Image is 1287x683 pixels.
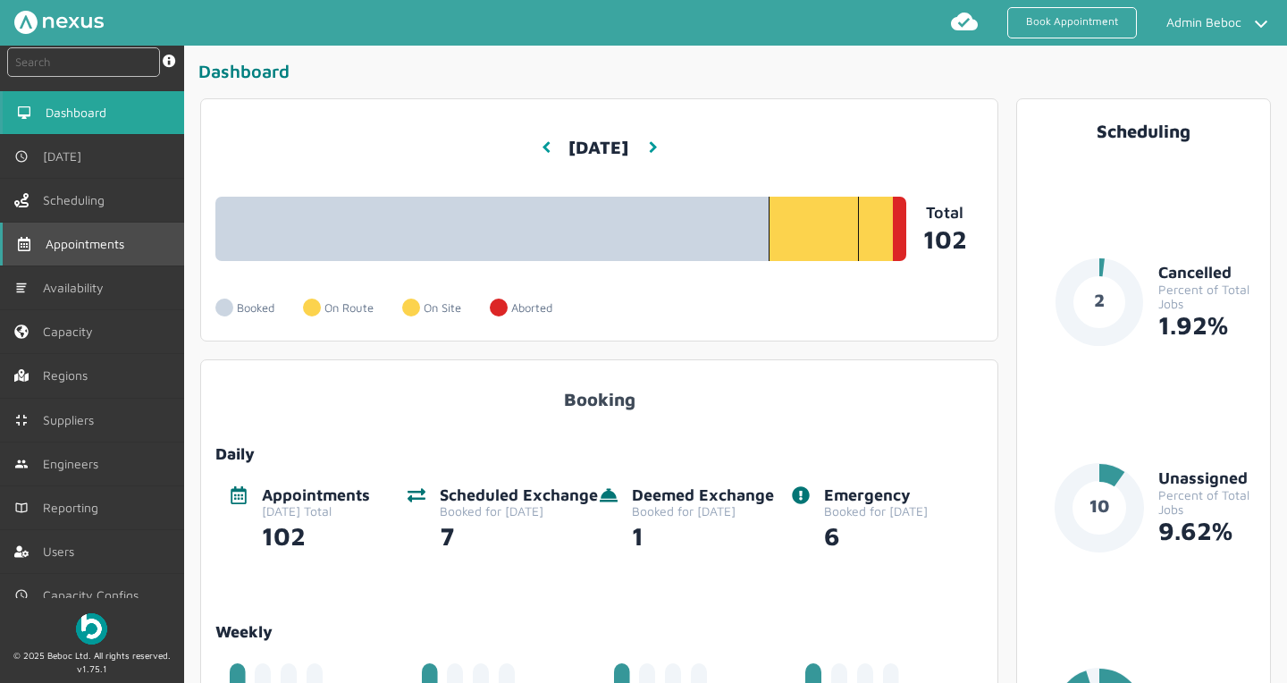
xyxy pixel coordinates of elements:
[43,368,95,383] span: Regions
[14,501,29,515] img: md-book.svg
[46,105,114,120] span: Dashboard
[1031,257,1256,375] a: 2CancelledPercent of Total Jobs1.92%
[43,413,101,427] span: Suppliers
[14,281,29,295] img: md-list.svg
[906,204,983,223] p: Total
[511,301,552,315] p: Aborted
[76,613,107,645] img: Beboc Logo
[43,457,105,471] span: Engineers
[303,290,402,326] a: On Route
[14,149,29,164] img: md-time.svg
[490,290,581,326] a: Aborted
[632,504,774,519] div: Booked for [DATE]
[43,588,146,603] span: Capacity Configs
[1158,264,1256,282] div: Cancelled
[324,301,374,315] p: On Route
[7,47,160,77] input: Search by: Ref, PostCode, MPAN, MPRN, Account, Customer
[215,445,984,464] div: Daily
[1158,311,1256,340] div: 1.92%
[262,486,370,505] div: Appointments
[215,290,303,326] a: Booked
[1089,495,1109,516] text: 10
[1158,517,1256,545] div: 9.62%
[632,519,774,551] div: 1
[237,301,274,315] p: Booked
[424,301,461,315] p: On Site
[1007,7,1137,38] a: Book Appointment
[1158,469,1256,488] div: Unassigned
[14,457,29,471] img: md-people.svg
[1158,488,1256,517] div: Percent of Total Jobs
[632,486,774,505] div: Deemed Exchange
[440,504,598,519] div: Booked for [DATE]
[824,486,928,505] div: Emergency
[1031,121,1256,141] div: Scheduling
[1031,463,1256,581] a: 10UnassignedPercent of Total Jobs9.62%
[14,413,29,427] img: md-contract.svg
[568,123,628,173] h3: [DATE]
[14,588,29,603] img: md-time.svg
[824,519,928,551] div: 6
[14,11,104,34] img: Nexus
[440,519,598,551] div: 7
[198,60,1280,89] div: Dashboard
[14,368,29,383] img: regions.left-menu.svg
[46,237,131,251] span: Appointments
[906,222,983,254] a: 102
[14,544,29,559] img: user-left-menu.svg
[14,325,29,339] img: capacity-left-menu.svg
[1094,290,1105,310] text: 2
[43,149,88,164] span: [DATE]
[1158,282,1256,311] div: Percent of Total Jobs
[43,193,112,207] span: Scheduling
[215,375,984,409] div: Booking
[402,290,490,326] a: On Site
[43,281,111,295] span: Availability
[262,519,370,551] div: 102
[440,486,598,505] div: Scheduled Exchange
[43,501,105,515] span: Reporting
[43,544,81,559] span: Users
[17,237,31,251] img: appointments-left-menu.svg
[43,325,100,339] span: Capacity
[824,504,928,519] div: Booked for [DATE]
[950,7,979,36] img: md-cloud-done.svg
[262,504,370,519] div: [DATE] Total
[14,193,29,207] img: scheduling-left-menu.svg
[17,105,31,120] img: md-desktop.svg
[215,623,984,642] a: Weekly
